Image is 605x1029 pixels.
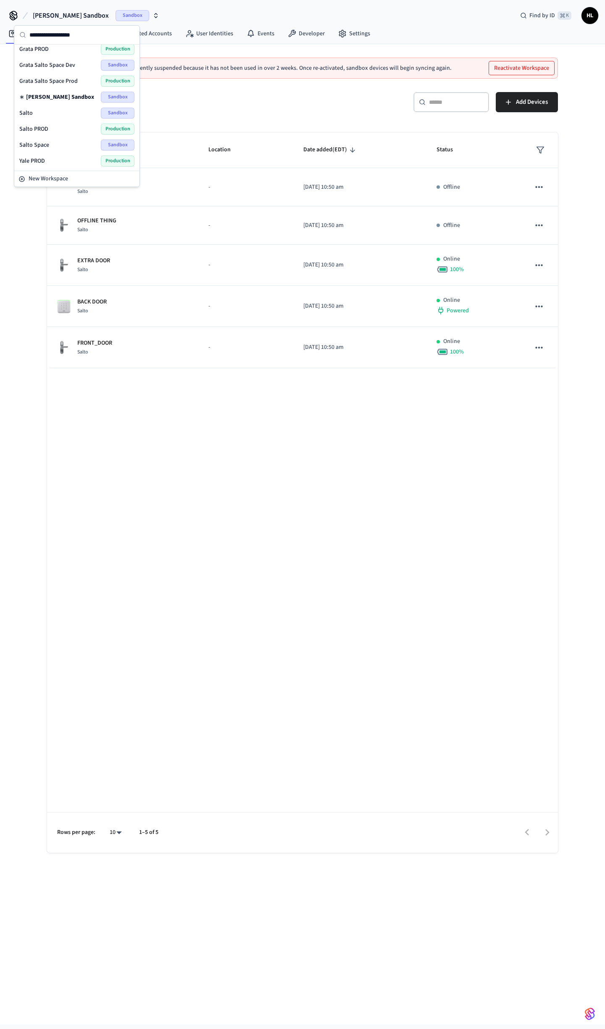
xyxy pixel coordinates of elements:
[61,65,452,71] p: This sandbox workspace is currently suspended because it has not been used in over 2 weeks. Once ...
[331,26,377,41] a: Settings
[101,108,134,119] span: Sandbox
[529,11,555,20] span: Find by ID
[19,125,48,133] span: Salto PROD
[450,265,464,274] span: 100 %
[19,157,45,165] span: Yale PROD
[101,92,134,103] span: Sandbox
[57,300,71,313] img: salto_wallreader_pin
[77,298,107,306] p: BACK DOOR
[208,143,242,156] span: Location
[443,221,460,230] p: Offline
[558,11,571,20] span: ⌘ K
[57,218,71,232] img: salto_escutcheon_pin
[139,828,158,837] p: 1–5 of 5
[14,45,139,171] div: Suggestions
[77,216,116,225] p: OFFLINE THING
[2,26,45,41] a: Devices
[208,343,283,352] p: -
[447,306,469,315] span: Powered
[581,7,598,24] button: HL
[47,132,558,368] table: sticky table
[443,337,460,346] p: Online
[19,45,49,53] span: Grata PROD
[57,340,71,355] img: salto_escutcheon_pin
[437,143,464,156] span: Status
[19,109,33,117] span: Salto
[208,302,283,311] p: -
[77,188,88,195] span: Salto
[303,343,416,352] p: [DATE] 10:50 am
[77,339,112,348] p: FRONT_DOOR
[105,826,126,839] div: 10
[179,26,240,41] a: User Identities
[101,76,134,87] span: Production
[101,156,134,166] span: Production
[489,61,554,75] button: Reactivate Workspace
[443,255,460,264] p: Online
[26,93,94,101] span: [PERSON_NAME] Sandbox
[443,296,460,305] p: Online
[77,348,88,356] span: Salto
[208,261,283,269] p: -
[47,92,297,109] h5: Devices
[101,124,134,135] span: Production
[77,266,88,273] span: Salto
[101,44,134,55] span: Production
[116,10,149,21] span: Sandbox
[303,143,358,156] span: Date added(EDT)
[443,183,460,192] p: Offline
[585,1007,595,1021] img: SeamLogoGradient.69752ec5.svg
[303,221,416,230] p: [DATE] 10:50 am
[15,172,139,186] button: New Workspace
[101,60,134,71] span: Sandbox
[303,183,416,192] p: [DATE] 10:50 am
[450,348,464,356] span: 100 %
[29,174,68,183] span: New Workspace
[19,77,78,85] span: Grata Salto Space Prod
[77,256,110,265] p: EXTRA DOOR
[19,61,75,69] span: Grata Salto Space Dev
[582,8,597,23] span: HL
[281,26,331,41] a: Developer
[19,141,49,149] span: Salto Space
[33,11,109,21] span: [PERSON_NAME] Sandbox
[240,26,281,41] a: Events
[57,828,95,837] p: Rows per page:
[496,92,558,112] button: Add Devices
[303,302,416,311] p: [DATE] 10:50 am
[103,26,179,41] a: Connected Accounts
[101,140,134,150] span: Sandbox
[208,183,283,192] p: -
[303,261,416,269] p: [DATE] 10:50 am
[77,226,88,233] span: Salto
[516,97,548,108] span: Add Devices
[77,307,88,314] span: Salto
[57,258,71,272] img: salto_escutcheon_pin
[208,221,283,230] p: -
[513,8,578,23] div: Find by ID⌘ K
